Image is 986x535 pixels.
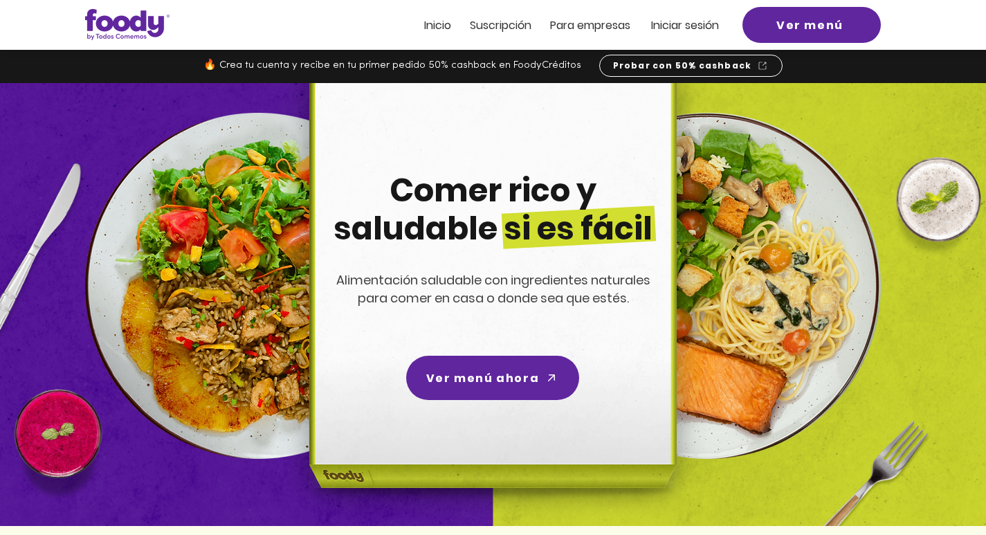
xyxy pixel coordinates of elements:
[334,168,652,251] span: Comer rico y saludable si es fácil
[406,356,579,400] a: Ver menú ahora
[426,370,539,387] span: Ver menú ahora
[203,60,581,71] span: 🔥 Crea tu cuenta y recibe en tu primer pedido 50% cashback en FoodyCréditos
[599,55,783,77] a: Probar con 50% cashback
[424,19,451,31] a: Inicio
[742,7,881,43] a: Ver menú
[550,19,630,31] a: Para empresas
[470,17,531,33] span: Suscripción
[424,17,451,33] span: Inicio
[613,60,752,72] span: Probar con 50% cashback
[470,19,531,31] a: Suscripción
[563,17,630,33] span: ra empresas
[271,83,711,526] img: headline-center-compress.png
[776,17,843,34] span: Ver menú
[336,271,650,307] span: Alimentación saludable con ingredientes naturales para comer en casa o donde sea que estés.
[85,9,170,40] img: Logo_Foody V2.0.0 (3).png
[651,17,719,33] span: Iniciar sesión
[651,19,719,31] a: Iniciar sesión
[85,113,431,459] img: left-dish-compress.png
[550,17,563,33] span: Pa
